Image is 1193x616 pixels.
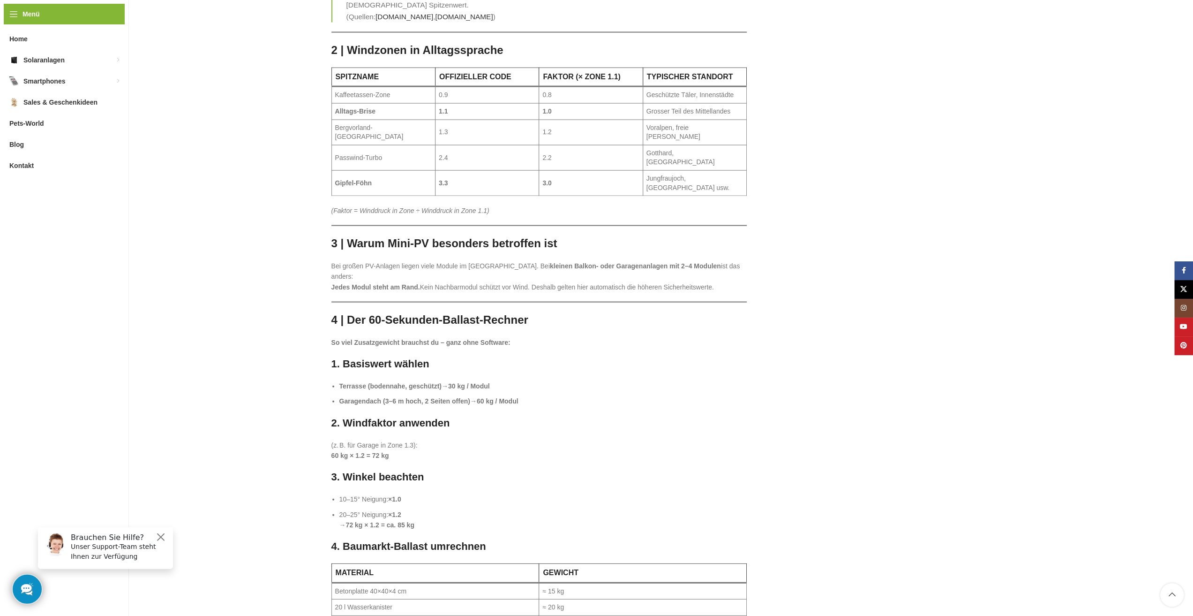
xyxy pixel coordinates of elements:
[40,22,137,42] p: Unser Support-Team steht Ihnen zur Verfügung
[643,170,746,196] td: Jungfraujoch, [GEOGRAPHIC_DATA] usw.
[331,470,747,485] h3: 3. Winkel beachten
[331,583,539,600] td: Betonplatte 40×40×4 cm
[331,68,435,86] th: Spitzname
[331,600,539,616] td: 20 l Wasserkanister
[331,120,435,145] td: Bergvorland-[GEOGRAPHIC_DATA]
[439,107,448,115] strong: 1.1
[439,179,448,187] strong: 3.3
[331,261,747,292] p: Bei großen PV-Anlagen liegen viele Module im [GEOGRAPHIC_DATA]. Bei ist das anders: Kein Nachbarm...
[9,157,34,174] span: Kontakt
[331,236,747,251] h2: 3 | Warum Mini-PV besonders betroffen ist
[335,179,372,187] strong: Gipfel-Föhn
[331,339,510,346] strong: So viel Zusatzgewicht brauchst du – ganz ohne Software:
[331,312,747,328] h2: 4 | Der 60-Sekunden-Ballast-Rechner
[539,145,643,170] td: 2.2
[331,564,539,583] th: Material
[339,381,747,391] li: →
[643,103,746,120] td: Grosser Teil des Mittellandes
[539,600,747,616] td: ≈ 20 kg
[643,68,746,86] th: Typischer Standort
[435,13,493,21] a: [DOMAIN_NAME]
[539,583,747,600] td: ≈ 15 kg
[1174,299,1193,318] a: Instagram Social Link
[539,87,643,104] td: 0.8
[331,207,489,214] em: (Faktor = Winddruck in Zone ÷ Winddruck in Zone 1.1)
[448,382,490,390] strong: 30 kg / Modul
[1174,318,1193,336] a: YouTube Social Link
[9,115,44,132] span: Pets-World
[23,52,65,68] span: Solaranlagen
[335,107,375,115] strong: Alltags-Brise
[435,87,539,104] td: 0.9
[643,87,746,104] td: Geschützte Täler, Innenstädte
[1174,336,1193,355] a: Pinterest Social Link
[23,73,65,90] span: Smartphones
[1160,583,1184,607] a: Scroll to top button
[9,55,19,65] img: Solaranlagen
[643,120,746,145] td: Voralpen, freie [PERSON_NAME]
[550,262,721,270] strong: kleinen Balkon- oder Garagenanlagen mit 2–4 Modulen
[23,9,40,19] span: Menü
[539,68,643,86] th: Faktor (× Zone 1.1)
[331,87,435,104] td: Kaffeetassen-Zone
[1174,261,1193,280] a: Facebook Social Link
[23,94,98,111] span: Sales & Geschenkideen
[331,42,747,58] h2: 2 | Windzonen in Alltagssprache
[435,68,539,86] th: Offizieller Code
[331,145,435,170] td: Passwind-Turbo
[331,416,747,431] h3: 2. Windfaktor anwenden
[331,452,389,459] strong: 60 kg × 1.2 = 72 kg
[339,382,442,390] strong: Terrasse (bodennahe, geschützt)
[643,145,746,170] td: Gotthard, [GEOGRAPHIC_DATA]
[375,13,433,21] a: [DOMAIN_NAME]
[388,511,401,518] strong: ×1.2
[542,179,551,187] strong: 3.0
[1174,280,1193,299] a: X Social Link
[339,396,747,406] li: →
[542,107,551,115] strong: 1.0
[346,521,414,529] strong: 72 kg × 1.2 = ca. 85 kg
[9,98,19,107] img: Sales & Geschenkideen
[435,145,539,170] td: 2.4
[40,13,137,22] h6: Brauchen Sie Hilfe?
[331,540,747,554] h3: 4. Baumarkt-Ballast umrechnen
[9,76,19,86] img: Smartphones
[339,494,747,504] li: 10–15° Neigung:
[435,120,539,145] td: 1.3
[125,12,136,23] button: Close
[339,397,470,405] strong: Garagendach (3–6 m hoch, 2 Seiten offen)
[388,495,401,503] strong: ×1.0
[331,357,747,372] h3: 1. Basiswert wählen
[331,283,420,291] strong: Jedes Modul steht am Rand.
[539,120,643,145] td: 1.2
[339,510,747,531] li: 20–25° Neigung: →
[9,136,24,153] span: Blog
[539,564,747,583] th: Gewicht
[13,13,37,37] img: Customer service
[331,440,747,461] p: (z. B. für Garage in Zone 1.3):
[9,30,28,47] span: Home
[477,397,518,405] strong: 60 kg / Modul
